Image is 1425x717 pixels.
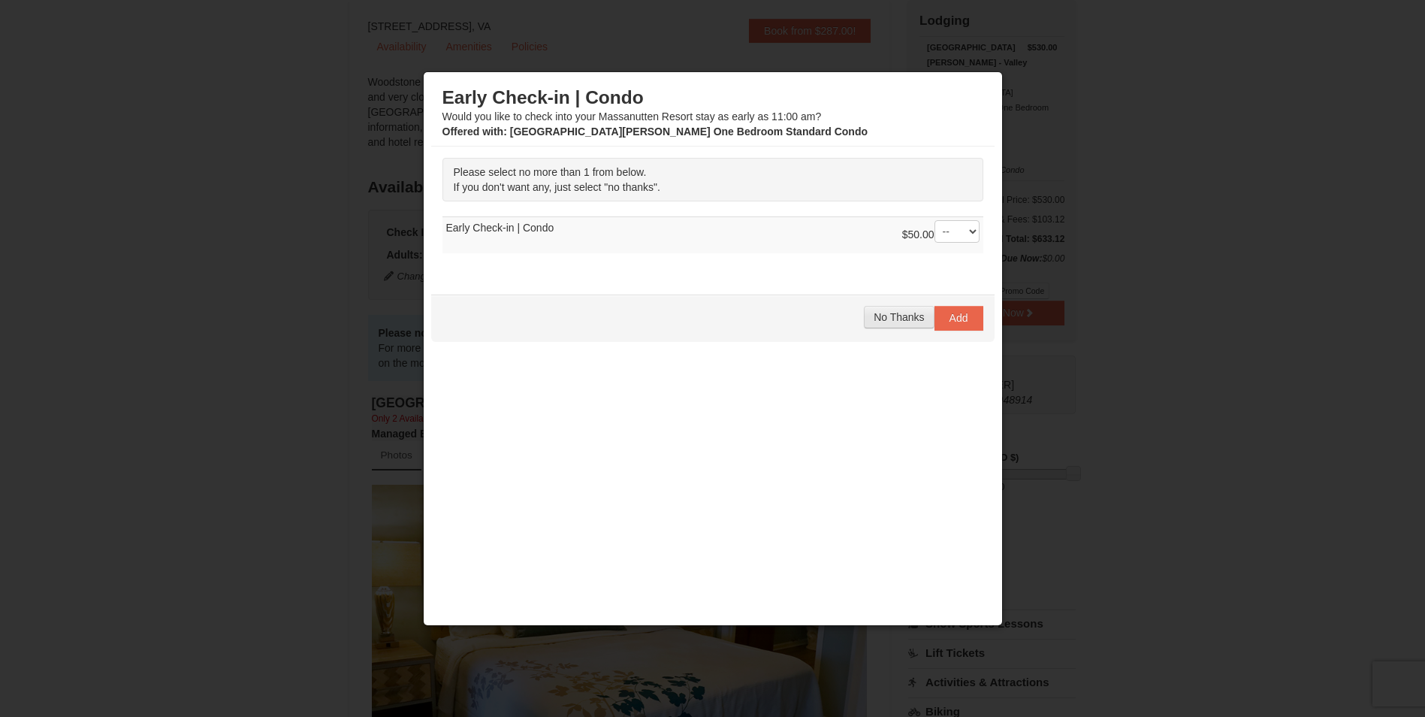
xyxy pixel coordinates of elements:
span: If you don't want any, just select "no thanks". [454,181,660,193]
div: Would you like to check into your Massanutten Resort stay as early as 11:00 am? [442,86,983,139]
span: No Thanks [874,311,924,323]
button: No Thanks [864,306,934,328]
strong: : [GEOGRAPHIC_DATA][PERSON_NAME] One Bedroom Standard Condo [442,126,868,138]
h3: Early Check-in | Condo [442,86,983,109]
span: Add [949,312,968,324]
td: Early Check-in | Condo [442,217,983,254]
div: $50.00 [902,220,980,250]
span: Please select no more than 1 from below. [454,166,647,178]
span: Offered with [442,126,504,138]
button: Add [934,306,983,330]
